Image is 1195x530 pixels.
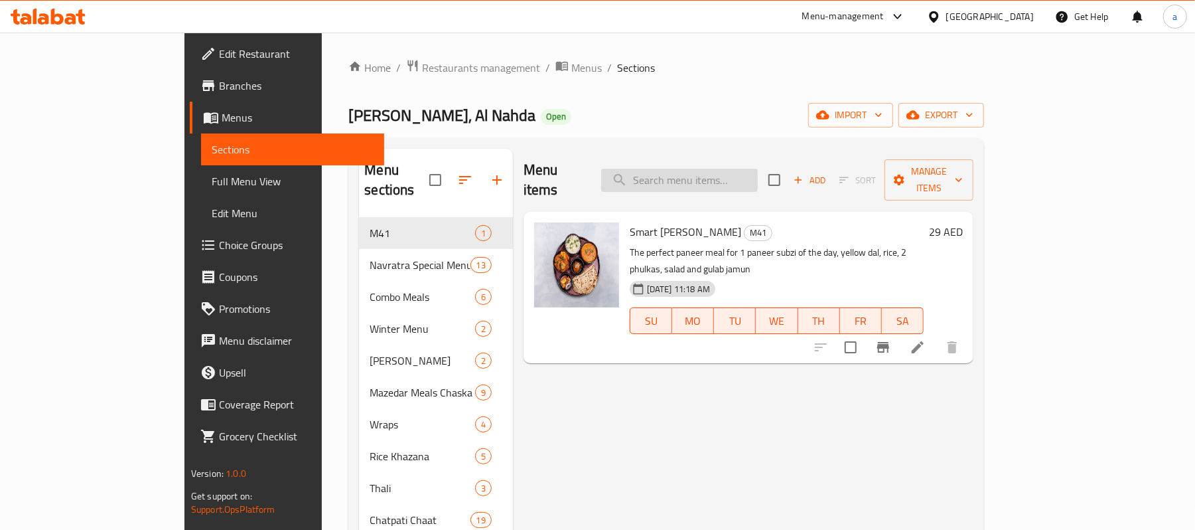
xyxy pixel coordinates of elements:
[555,59,602,76] a: Menus
[190,293,384,325] a: Promotions
[191,465,224,482] span: Version:
[630,222,741,242] span: Smart [PERSON_NAME]
[370,353,474,369] div: Shahi Pakwan
[936,331,968,363] button: delete
[845,311,877,331] span: FR
[359,313,512,345] div: Winter Menu2
[642,283,715,296] span: [DATE] 11:18 AM
[359,217,512,249] div: M411
[422,60,540,76] span: Restaurants management
[476,227,491,240] span: 1
[219,301,374,317] span: Promotions
[190,261,384,293] a: Coupons
[219,333,374,349] span: Menu disclaimer
[677,311,709,331] span: MO
[219,365,374,381] span: Upsell
[541,111,571,122] span: Open
[359,472,512,504] div: Thali3
[219,46,374,62] span: Edit Restaurant
[191,501,275,518] a: Support.OpsPlatform
[476,482,491,495] span: 3
[475,448,492,464] div: items
[534,222,619,308] img: Smart Paneer Thali
[190,102,384,133] a: Menus
[219,397,374,412] span: Coverage Report
[359,281,512,313] div: Combo Meals6
[370,385,474,400] span: Mazedar Meals Chaska
[201,197,384,229] a: Edit Menu
[788,170,831,191] button: Add
[370,353,474,369] span: [PERSON_NAME]
[1172,9,1177,24] span: a
[190,357,384,389] a: Upsell
[190,389,384,420] a: Coverage Report
[219,269,374,285] span: Coupons
[837,333,865,361] span: Select to update
[946,9,1034,24] div: [GEOGRAPHIC_DATA]
[788,170,831,191] span: Add item
[475,480,492,496] div: items
[226,465,246,482] span: 1.0.0
[406,59,540,76] a: Restaurants management
[370,225,474,241] span: M41
[607,60,612,76] li: /
[476,387,491,399] span: 9
[449,164,481,196] span: Sort sections
[617,60,655,76] span: Sections
[867,331,899,363] button: Branch-specific-item
[370,321,474,337] div: Winter Menu
[370,289,474,305] span: Combo Meals
[348,100,535,130] span: [PERSON_NAME], Al Nahda
[476,323,491,335] span: 2
[475,385,492,400] div: items
[541,109,571,125] div: Open
[370,448,474,464] span: Rice Khazana
[802,9,884,25] div: Menu-management
[370,416,474,432] div: Wraps
[370,480,474,496] span: Thali
[359,249,512,281] div: Navratra Special Menu13
[840,308,882,334] button: FR
[348,59,984,76] nav: breadcrumb
[475,225,492,241] div: items
[219,78,374,94] span: Branches
[190,229,384,261] a: Choice Groups
[475,416,492,432] div: items
[190,325,384,357] a: Menu disclaimer
[222,110,374,126] span: Menus
[396,60,401,76] li: /
[476,291,491,304] span: 6
[370,257,470,273] span: Navratra Special Menu
[601,169,758,192] input: search
[481,164,513,196] button: Add section
[190,70,384,102] a: Branches
[475,353,492,369] div: items
[476,355,491,367] span: 2
[475,321,492,337] div: items
[190,420,384,452] a: Grocery Checklist
[545,60,550,76] li: /
[744,225,772,240] span: M41
[798,308,840,334] button: TH
[636,311,667,331] span: SU
[630,244,924,278] p: The perfect paneer meal for 1 paneer subzi of the day, yellow dal, rice, 2 phulkas, salad and gul...
[714,308,756,334] button: TU
[475,289,492,305] div: items
[471,259,491,272] span: 13
[887,311,918,331] span: SA
[471,514,491,527] span: 19
[819,107,882,124] span: import
[219,428,374,444] span: Grocery Checklist
[756,308,798,334] button: WE
[760,166,788,194] span: Select section
[929,222,963,241] h6: 29 AED
[895,163,963,197] span: Manage items
[201,165,384,197] a: Full Menu View
[370,512,470,528] span: Chatpati Chaat
[212,205,374,221] span: Edit Menu
[804,311,835,331] span: TH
